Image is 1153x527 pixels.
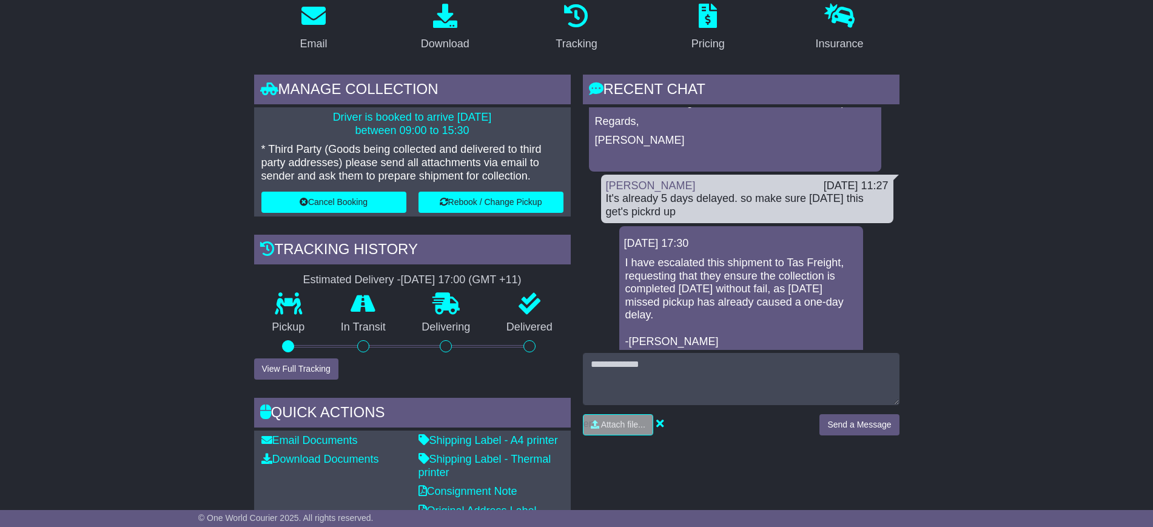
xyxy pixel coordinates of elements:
[261,192,406,213] button: Cancel Booking
[421,36,469,52] div: Download
[556,36,597,52] div: Tracking
[691,36,725,52] div: Pricing
[624,237,858,250] div: [DATE] 17:30
[323,321,404,334] p: In Transit
[198,513,374,523] span: © One World Courier 2025. All rights reserved.
[401,274,522,287] div: [DATE] 17:00 (GMT +11)
[819,414,899,435] button: Send a Message
[625,257,857,348] p: I have escalated this shipment to Tas Freight, requesting that they ensure the collection is comp...
[300,36,327,52] div: Email
[261,434,358,446] a: Email Documents
[404,321,489,334] p: Delivering
[261,143,563,183] p: * Third Party (Goods being collected and delivered to third party addresses) please send all atta...
[254,235,571,267] div: Tracking history
[419,485,517,497] a: Consignment Note
[254,398,571,431] div: Quick Actions
[419,453,551,478] a: Shipping Label - Thermal printer
[488,321,571,334] p: Delivered
[824,180,889,193] div: [DATE] 11:27
[583,75,899,107] div: RECENT CHAT
[419,505,537,517] a: Original Address Label
[419,434,558,446] a: Shipping Label - A4 printer
[254,274,571,287] div: Estimated Delivery -
[254,75,571,107] div: Manage collection
[261,111,563,137] p: Driver is booked to arrive [DATE] between 09:00 to 15:30
[606,180,696,192] a: [PERSON_NAME]
[419,192,563,213] button: Rebook / Change Pickup
[595,115,875,129] p: Regards,
[606,192,889,218] div: It's already 5 days delayed. so make sure [DATE] this get's pickrd up
[254,321,323,334] p: Pickup
[816,36,864,52] div: Insurance
[261,453,379,465] a: Download Documents
[254,358,338,380] button: View Full Tracking
[595,134,875,147] p: [PERSON_NAME]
